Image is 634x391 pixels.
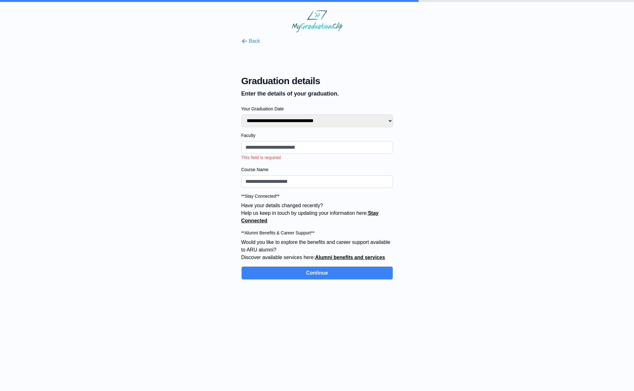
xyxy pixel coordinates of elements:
[241,106,393,112] label: Your Graduation Date
[241,202,393,225] p: Have your details changed recently? Help us keep in touch by updating your information here:
[241,89,393,98] p: Enter the details of your graduation.
[241,266,393,280] button: Continue
[241,166,393,173] label: Course Name
[241,239,393,261] p: Would you like to explore the benefits and career support available to ARU alumni? Discover avail...
[241,155,281,160] span: This field is required
[241,37,260,45] button: Back
[241,132,393,139] label: Faculty
[241,75,393,87] span: Graduation details
[315,255,385,260] a: Alumni benefits and services
[241,210,379,223] a: Stay Connected
[241,230,393,236] label: **Alumni Benefits & Career Support**
[292,10,342,32] img: MyGraduationClip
